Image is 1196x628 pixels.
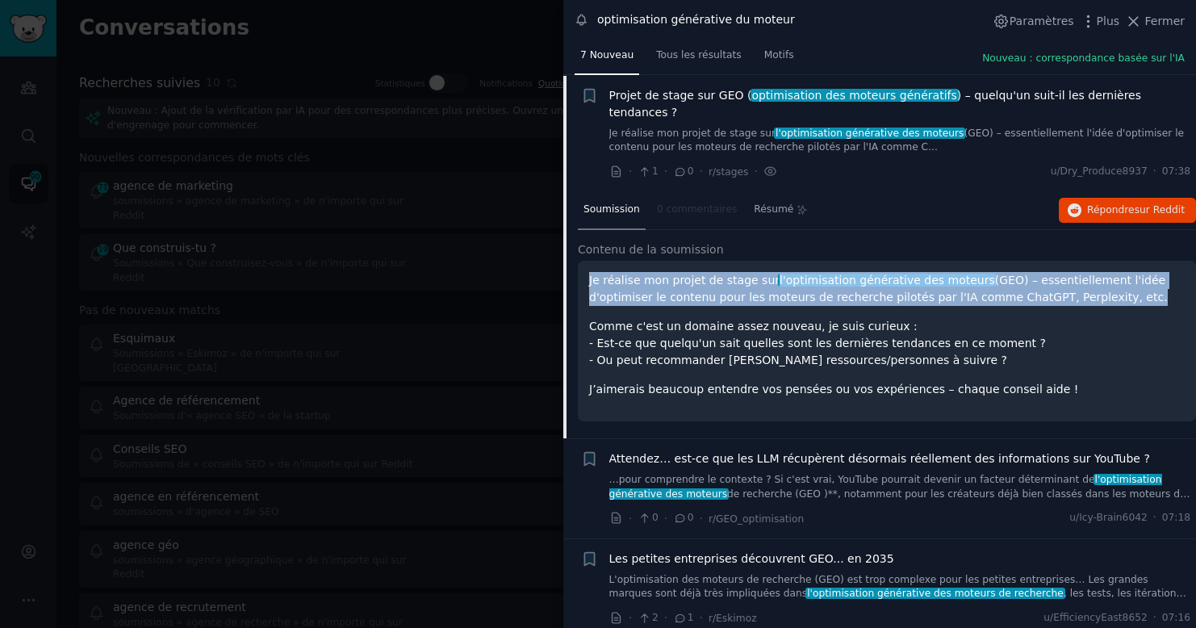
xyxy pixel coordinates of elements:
[597,13,795,26] font: optimisation générative du moteur
[652,165,659,177] font: 1
[764,49,794,61] font: Motifs
[759,43,800,76] a: Motifs
[1010,15,1074,27] font: Paramètres
[1153,612,1156,623] font: ·
[589,383,1078,396] font: J’aimerais beaucoup entendre vos pensées ou vos expériences – chaque conseil aide !
[709,166,749,178] font: r/stages
[776,128,964,139] font: l'optimisation générative des moteurs
[575,43,639,76] a: 7 Nouveau
[583,203,640,215] font: Soumission
[629,165,632,178] font: ·
[982,52,1185,66] button: Nouveau : correspondance basée sur l'IA
[609,551,894,567] a: Les petites entreprises découvrent GEO... en 2035
[709,613,757,624] font: r/Eskimoz
[780,274,995,287] font: l'optimisation générative des moteurs
[609,473,1191,501] a: …pour comprendre le contexte ? Si c'est vrai, YouTube pourrait devenir un facteur déterminant del...
[589,354,1007,366] font: - Ou peut recommander [PERSON_NAME] ressources/personnes à suivre ?
[700,512,703,525] font: ·
[609,573,1191,601] a: L'optimisation des moteurs de recherche (GEO) est trop complexe pour les petites entreprises… Les...
[1069,512,1148,523] font: u/Icy-Brain6042
[652,612,659,623] font: 2
[609,87,1191,121] a: Projet de stage sur GEO (optimisation des moteurs génératifs) – quelqu'un suit-il les dernières t...
[609,89,1142,119] font: ) – quelqu'un suit-il les dernières tendances ?
[1080,13,1120,30] button: Plus
[589,320,918,333] font: Comme c'est un domaine assez nouveau, je suis curieux :
[1153,165,1156,177] font: ·
[609,552,894,565] font: Les petites entreprises découvrent GEO... en 2035
[609,127,1191,155] a: Je réalise mon projet de stage surl'optimisation générative des moteurs(GEO) – essentiellement l'...
[629,512,632,525] font: ·
[688,165,694,177] font: 0
[609,574,1148,600] font: L'optimisation des moteurs de recherche (GEO) est trop complexe pour les petites entreprises… Les...
[1135,204,1185,216] font: sur Reddit
[609,452,1150,465] font: Attendez… est-ce que les LLM récupèrent désormais réellement des informations sur YouTube ?
[982,52,1185,64] font: Nouveau : correspondance basée sur l'IA
[688,612,694,623] font: 1
[1051,165,1148,177] font: u/Dry_Produce8937
[754,203,793,215] font: Résumé
[609,128,776,139] font: Je réalise mon projet de stage sur
[993,13,1074,30] button: Paramètres
[1043,612,1148,623] font: u/EfficiencyEast8652
[609,474,1162,500] font: l'optimisation générative des moteurs
[664,512,667,525] font: ·
[688,512,694,523] font: 0
[1087,204,1135,216] font: Répondre
[709,513,804,525] font: r/GEO_optimisation
[1059,198,1196,224] button: Répondresur Reddit
[1162,612,1190,623] font: 07:16
[589,274,780,287] font: Je réalise mon projet de stage sur
[609,488,1190,514] font: de recherche (GEO )**, notamment pour les créateurs déjà bien classés dans les moteurs de recherc...
[609,450,1150,467] a: Attendez… est-ce que les LLM récupèrent désormais réellement des informations sur YouTube ?
[578,243,724,256] font: Contenu de la soumission
[609,89,752,102] font: Projet de stage sur GEO (
[589,337,1046,350] font: - Est-ce que quelqu'un sait quelles sont les dernières tendances en ce moment ?
[807,588,1064,599] font: l'optimisation générative des moteurs de recherche
[652,512,659,523] font: 0
[609,474,1095,485] font: …pour comprendre le contexte ? Si c'est vrai, YouTube pourrait devenir un facteur déterminant de
[700,165,703,178] font: ·
[664,165,667,178] font: ·
[1145,15,1185,27] font: Fermer
[1097,15,1120,27] font: Plus
[1153,512,1156,523] font: ·
[580,49,634,61] font: 7 Nouveau
[751,89,956,102] font: optimisation des moteurs génératifs
[629,611,632,624] font: ·
[1125,13,1185,30] button: Fermer
[664,611,667,624] font: ·
[650,43,747,76] a: Tous les résultats
[656,49,742,61] font: Tous les résultats
[1162,165,1190,177] font: 07:38
[700,611,703,624] font: ·
[755,165,758,178] font: ·
[1162,512,1190,523] font: 07:18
